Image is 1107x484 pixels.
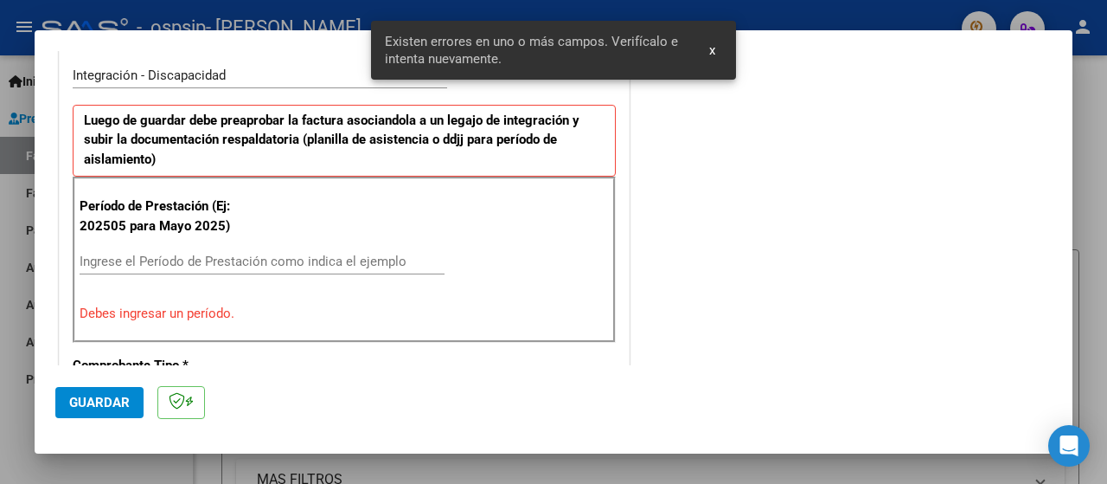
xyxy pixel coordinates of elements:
[709,42,715,58] span: x
[73,356,235,376] p: Comprobante Tipo *
[80,197,239,236] p: Período de Prestación (Ej: 202505 para Mayo 2025)
[84,113,579,167] strong: Luego de guardar debe preaprobar la factura asociandola a un legajo de integración y subir la doc...
[695,35,729,66] button: x
[80,304,609,324] p: Debes ingresar un período.
[73,68,226,83] span: Integración - Discapacidad
[69,395,130,410] span: Guardar
[385,33,688,68] span: Existen errores en uno o más campos. Verifícalo e intenta nuevamente.
[55,387,144,418] button: Guardar
[1048,425,1090,467] div: Open Intercom Messenger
